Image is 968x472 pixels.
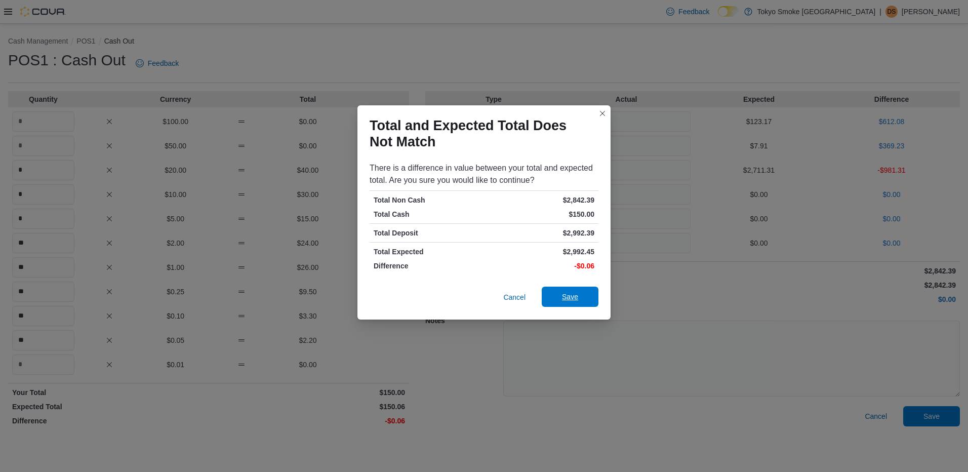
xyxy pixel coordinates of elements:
p: Total Cash [374,209,482,219]
p: Total Deposit [374,228,482,238]
div: There is a difference in value between your total and expected total. Are you sure you would like... [370,162,598,186]
button: Save [542,287,598,307]
button: Closes this modal window [596,107,609,120]
p: $2,842.39 [486,195,594,205]
p: $2,992.39 [486,228,594,238]
p: -$0.06 [486,261,594,271]
span: Cancel [503,292,526,302]
p: $150.00 [486,209,594,219]
h1: Total and Expected Total Does Not Match [370,117,590,150]
p: $2,992.45 [486,247,594,257]
button: Cancel [499,287,530,307]
p: Total Non Cash [374,195,482,205]
p: Difference [374,261,482,271]
p: Total Expected [374,247,482,257]
span: Save [562,292,578,302]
